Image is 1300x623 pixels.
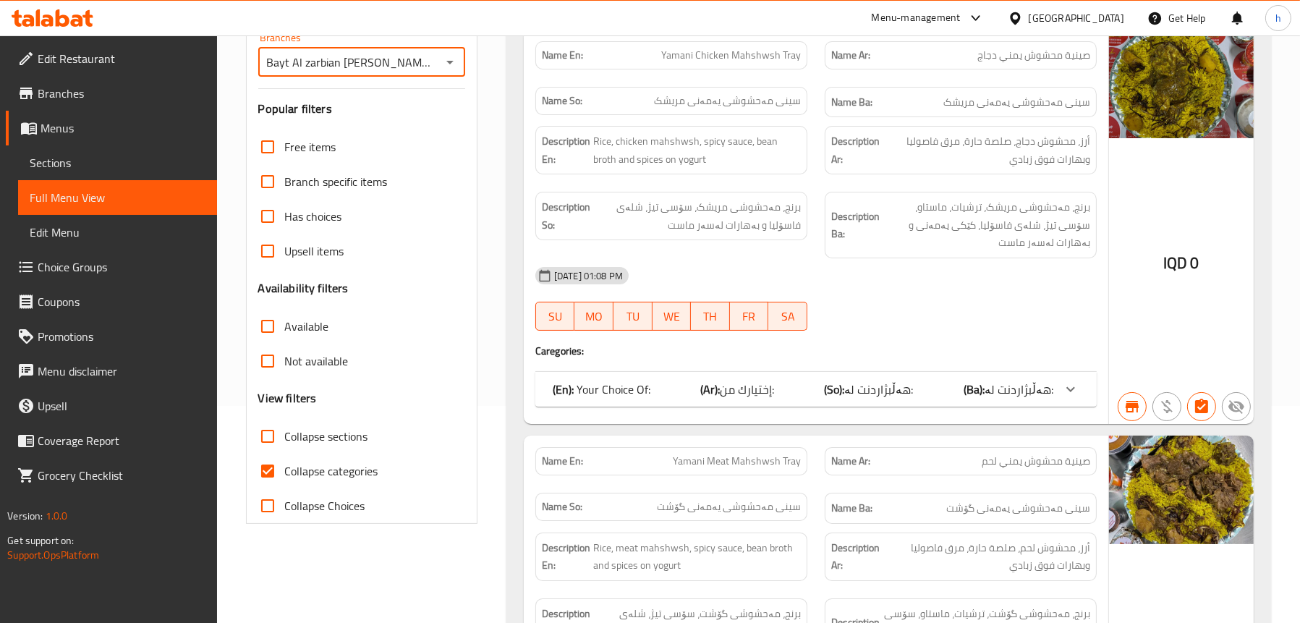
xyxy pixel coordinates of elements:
strong: Description Ar: [831,132,880,168]
button: TU [613,302,653,331]
span: Full Menu View [30,189,205,206]
strong: Description So: [542,198,590,234]
div: Menu-management [872,9,961,27]
span: SU [542,306,569,327]
b: (So): [825,378,845,400]
span: سینی مەحشوشی یەمەنی گۆشت [946,499,1090,517]
div: (En): Your Choice Of:(Ar):إختيارك من:(So):هەڵبژاردنت لە:(Ba):هەڵبژاردنت لە: [535,372,1097,407]
button: WE [653,302,692,331]
span: Rice, meat mahshwsh, spicy sauce, bean broth and spices on yogurt [593,539,801,575]
button: MO [574,302,613,331]
span: Menus [41,119,205,137]
span: Get support on: [7,531,74,550]
h3: View filters [258,390,317,407]
button: Open [440,52,460,72]
span: Edit Menu [30,224,205,241]
button: Branch specific item [1118,392,1147,421]
span: سینی مەحشوشی یەمەنی مریشک [654,93,801,109]
button: TH [691,302,730,331]
strong: Name So: [542,499,582,514]
span: Branch specific items [285,173,388,190]
span: أرز، محشوش دجاج، صلصة حارة، مرق فاصوليا وبهارات فوق زبادي [883,132,1090,168]
span: Coupons [38,293,205,310]
a: Grocery Checklist [6,458,217,493]
span: Version: [7,507,43,525]
a: Promotions [6,319,217,354]
span: سینی مەحشوشی یەمەنی مریشک [943,93,1090,111]
span: Collapse Choices [285,497,365,514]
p: Your Choice Of: [553,381,650,398]
span: برنج، مەحشوشی مریشک، ترشیات، ماستاو، سۆسی تیژ، شلەی فاسۆلیا، کێکی یەمەنی و بەهارات لەسەر ماست [883,198,1090,252]
span: h [1275,10,1281,26]
span: TH [697,306,724,327]
span: Rice, chicken mahshwsh, spicy sauce, bean broth and spices on yogurt [593,132,801,168]
button: FR [730,302,769,331]
strong: Description Ba: [831,208,880,243]
span: Promotions [38,328,205,345]
span: إختيارك من: [720,378,774,400]
strong: Name Ar: [831,454,870,469]
span: Yamani Chicken Mahshwsh Tray [661,48,801,63]
strong: Description En: [542,539,590,575]
b: (Ba): [964,378,985,400]
span: Not available [285,352,349,370]
h4: Caregories: [535,344,1097,358]
strong: Name Ba: [831,93,872,111]
a: Coverage Report [6,423,217,458]
h3: Availability filters [258,280,349,297]
span: Menu disclaimer [38,363,205,380]
span: FR [736,306,763,327]
span: Upsell [38,397,205,415]
span: Collapse sections [285,428,368,445]
img: %D8%B5%D9%8A%D9%86%D9%8A%D8%A9_%D9%85%D8%AD%D8%B4%D9%88%D8%B4_%D9%8A%D9%85%D9%8A%D9%86%D9%8A_%D8%... [1109,30,1254,138]
span: أرز، محشوش لحم، صلصة حارة، مرق فاصوليا وبهارات فوق زبادي [883,539,1090,575]
a: Upsell [6,389,217,423]
span: سینی مەحشوشی یەمەنی گۆشت [657,499,801,514]
span: Choice Groups [38,258,205,276]
a: Support.OpsPlatform [7,546,99,564]
span: WE [658,306,686,327]
a: Edit Menu [18,215,217,250]
span: MO [580,306,608,327]
strong: Name So: [542,93,582,109]
b: (Ar): [700,378,720,400]
strong: Name Ba: [831,499,872,517]
a: Menu disclaimer [6,354,217,389]
h3: Popular filters [258,101,465,117]
span: هەڵبژاردنت لە: [985,378,1053,400]
strong: Name En: [542,454,583,469]
button: SA [768,302,807,331]
span: TU [619,306,647,327]
span: Sections [30,154,205,171]
span: صينية محشوش يمني لحم [982,454,1090,469]
span: SA [774,306,802,327]
span: Free items [285,138,336,156]
a: Coupons [6,284,217,319]
b: (En): [553,378,574,400]
button: Purchased item [1152,392,1181,421]
a: Sections [18,145,217,180]
a: Full Menu View [18,180,217,215]
a: Menus [6,111,217,145]
button: Not available [1222,392,1251,421]
span: [DATE] 01:08 PM [548,269,629,283]
strong: Name Ar: [831,48,870,63]
span: Branches [38,85,205,102]
span: Grocery Checklist [38,467,205,484]
div: [GEOGRAPHIC_DATA] [1029,10,1124,26]
span: Edit Restaurant [38,50,205,67]
span: صينية محشوش يمني دجاج [977,48,1090,63]
strong: Description Ar: [831,539,880,575]
img: %D8%B5%D9%8A%D9%86%D9%8A%D8%A9_%D9%85%D8%AD%D8%B4%D9%88%D8%B4_%D9%8A%D9%85%D9%8A%D9%86%D9%8A_%D9%... [1109,436,1254,544]
span: Coverage Report [38,432,205,449]
button: Has choices [1187,392,1216,421]
span: Yamani Meat Mahshwsh Tray [673,454,801,469]
span: Collapse categories [285,462,378,480]
span: برنج، مەحشوشی مریشک، سۆسی تیژ، شلەی فاسۆلیا و بەهارات لەسەر ماست [593,198,801,234]
span: Has choices [285,208,342,225]
span: 1.0.0 [45,507,67,525]
a: Edit Restaurant [6,41,217,76]
span: Upsell items [285,242,344,260]
strong: Description En: [542,132,590,168]
a: Choice Groups [6,250,217,284]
